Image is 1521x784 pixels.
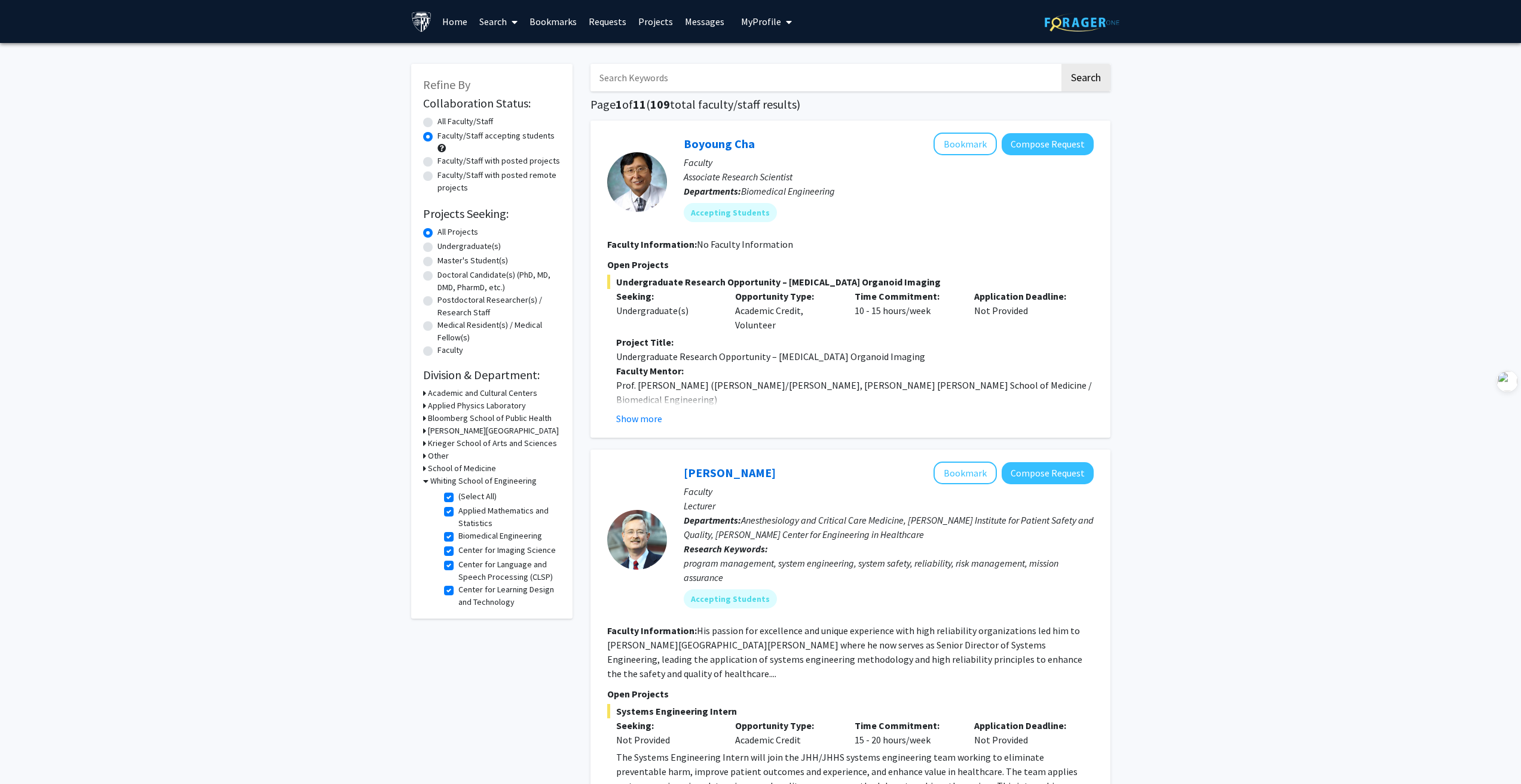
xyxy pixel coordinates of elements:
p: Application Deadline: [974,289,1076,303]
div: Academic Credit, Volunteer [726,289,846,332]
button: Compose Request to Boyoung Cha [1002,133,1094,155]
span: Anesthesiology and Critical Care Medicine, [PERSON_NAME] Institute for Patient Safety and Quality... [684,514,1094,540]
input: Search Keywords [590,64,1060,91]
h2: Division & Department: [423,368,561,382]
h3: Whiting School of Engineering [430,475,537,487]
h3: [PERSON_NAME][GEOGRAPHIC_DATA] [428,425,559,437]
mat-chip: Accepting Students [684,203,777,222]
b: Faculty Information: [607,625,697,637]
div: Not Provided [616,733,718,747]
a: Boyoung Cha [684,136,755,151]
h3: School of Medicine [428,462,496,475]
div: 10 - 15 hours/week [846,289,965,332]
h3: Applied Physics Laboratory [428,399,526,412]
label: Faculty [437,344,463,356]
p: Opportunity Type: [735,718,837,733]
label: Biomedical Engineering [458,530,542,542]
p: Seeking: [616,718,718,733]
button: Compose Request to Richard Day [1002,462,1094,484]
p: Seeking: [616,289,718,303]
span: 1 [616,97,622,112]
h3: Krieger School of Arts and Sciences [428,437,557,450]
p: Time Commitment: [855,289,956,303]
label: Faculty/Staff with posted remote projects [437,169,561,194]
b: Departments: [684,514,741,526]
p: Application Deadline: [974,718,1076,733]
h3: Other [428,450,449,462]
button: Add Richard Day to Bookmarks [934,462,997,484]
label: Center for Learning Design and Technology [458,583,558,608]
a: [PERSON_NAME] [684,465,776,480]
span: 109 [650,97,670,112]
p: Open Projects [607,257,1094,272]
fg-read-more: His passion for excellence and unique experience with high reliability organizations led him to [... [607,625,1082,680]
p: Opportunity Type: [735,289,837,303]
span: 11 [633,97,646,112]
button: Search [1061,64,1110,91]
p: Prof. [PERSON_NAME] ([PERSON_NAME]/[PERSON_NAME], [PERSON_NAME] [PERSON_NAME] School of Medicine ... [616,378,1094,407]
span: Undergraduate Research Opportunity – [MEDICAL_DATA] Organoid Imaging [607,275,1094,289]
label: Doctoral Candidate(s) (PhD, MD, DMD, PharmD, etc.) [437,269,561,294]
label: Center for Language and Speech Processing (CLSP) [458,558,558,583]
label: Medical Resident(s) / Medical Fellow(s) [437,319,561,344]
span: My Profile [741,16,781,27]
mat-chip: Accepting Students [684,589,777,608]
a: Bookmarks [524,1,583,42]
span: Biomedical Engineering [741,185,835,197]
div: 15 - 20 hours/week [846,718,965,747]
p: Associate Research Scientist [684,170,1094,184]
div: Undergraduate(s) [616,303,718,318]
label: (Select All) [458,490,497,503]
label: Postdoctoral Researcher(s) / Research Staff [437,294,561,319]
div: Academic Credit [726,718,846,747]
b: Research Keywords: [684,543,768,555]
div: Not Provided [965,718,1085,747]
span: No Faculty Information [697,238,793,250]
img: ForagerOne Logo [1045,13,1119,32]
a: Projects [632,1,679,42]
h2: Collaboration Status: [423,96,561,110]
p: Faculty [684,484,1094,499]
label: Applied Mathematics and Statistics [458,505,558,530]
label: Undergraduate(s) [437,240,501,253]
p: Faculty [684,155,1094,170]
div: Not Provided [965,289,1085,332]
span: Systems Engineering Intern [607,704,1094,718]
a: Search [473,1,524,42]
button: Add Boyoung Cha to Bookmarks [934,133,997,155]
a: Home [436,1,473,42]
label: All Projects [437,226,478,238]
img: Johns Hopkins University Logo [411,11,432,32]
label: Center for Imaging Science [458,544,556,557]
label: Faculty/Staff accepting students [437,130,555,142]
iframe: Chat [9,730,51,775]
label: Faculty/Staff with posted projects [437,155,560,167]
strong: Project Title: [616,336,674,348]
div: program management, system engineering, system safety, reliability, risk management, mission assu... [684,556,1094,585]
button: Show more [616,411,662,426]
a: Requests [583,1,632,42]
label: All Faculty/Staff [437,115,493,128]
h3: Bloomberg School of Public Health [428,412,552,425]
p: Time Commitment: [855,718,956,733]
b: Faculty Information: [607,238,697,250]
label: Master's Student(s) [437,254,508,267]
h2: Projects Seeking: [423,207,561,221]
p: Open Projects [607,687,1094,701]
h1: Page of ( total faculty/staff results) [590,97,1110,112]
p: Lecturer [684,499,1094,513]
a: Messages [679,1,730,42]
h3: Academic and Cultural Centers [428,387,537,399]
strong: Faculty Mentor: [616,365,684,377]
span: Refine By [423,77,470,92]
p: Undergraduate Research Opportunity – [MEDICAL_DATA] Organoid Imaging [616,349,1094,364]
b: Departments: [684,185,741,197]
